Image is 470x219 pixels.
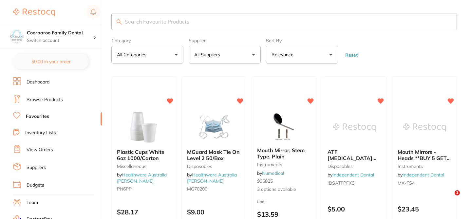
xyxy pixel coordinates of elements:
[332,172,374,178] a: Independent Dental
[257,199,266,204] span: from
[403,111,446,144] img: Mouth Mirrors - Heads **BUY 5 GET 1 FREE ** - Front Surface - #4
[111,46,183,64] button: All Categories
[193,111,235,144] img: MGuard Mask Tie On Level 2 50/Box
[122,111,165,144] img: Plastic Cups White 6oz 1000/Carton
[187,172,237,184] a: Healthware Australia [PERSON_NAME]
[117,186,132,192] span: PN6PP
[13,5,55,20] a: Restocq Logo
[111,38,183,43] label: Category
[398,149,451,173] span: Mouth Mirrors - Heads **BUY 5 GET 1 FREE ** - Front Surface - #4
[25,130,56,136] a: Inventory Lists
[272,51,296,58] p: Relevance
[26,113,49,120] a: Favourites
[187,164,241,169] small: Disposables
[257,170,284,176] span: by
[187,208,241,216] p: $9.00
[27,164,46,171] a: Suppliers
[257,147,305,159] span: Mouth Mirror, Stem Type, Plain
[13,9,55,16] img: Restocq Logo
[257,186,311,193] span: 3 options available
[333,111,376,144] img: ATF Dental Examination Gloves - Latex - Powder Free Gloves - Extra Small
[398,205,451,213] p: $23.45
[27,37,93,44] p: Switch account
[10,30,23,43] img: Coorparoo Family Dental
[257,162,311,167] small: instruments
[27,147,53,153] a: View Orders
[266,38,338,43] label: Sort By
[257,147,311,159] b: Mouth Mirror, Stem Type, Plain
[27,199,38,206] a: Team
[187,172,237,184] span: by
[328,164,381,169] small: disposables
[189,46,261,64] button: All Suppliers
[117,149,171,161] b: Plastic Cups White 6oz 1000/Carton
[187,149,240,161] span: MGuard Mask Tie On Level 2 50/Box
[117,164,171,169] small: Miscellaneous
[328,180,355,186] span: IDSATFPFXS
[189,38,261,43] label: Supplier
[117,149,164,161] span: Plastic Cups White 6oz 1000/Carton
[398,180,415,186] span: MX-FS4
[398,172,444,178] span: by
[111,13,457,30] input: Search Favourite Products
[398,149,451,161] b: Mouth Mirrors - Heads **BUY 5 GET 1 FREE ** - Front Surface - #4
[187,186,207,192] span: MG70200
[257,178,273,184] span: 996825
[117,208,171,216] p: $28.17
[328,172,374,178] span: by
[117,172,167,184] span: by
[441,190,457,206] iframe: Intercom live chat
[328,149,381,161] b: ATF Dental Examination Gloves - Latex - Powder Free Gloves - Extra Small
[117,51,149,58] p: All Categories
[27,97,63,103] a: Browse Products
[257,210,311,218] p: $13.59
[455,190,460,195] span: 1
[187,149,241,161] b: MGuard Mask Tie On Level 2 50/Box
[343,52,360,58] button: Reset
[398,164,451,169] small: instruments
[328,205,381,213] p: $5.00
[27,182,44,189] a: Budgets
[403,172,444,178] a: Independent Dental
[13,54,89,69] button: $0.00 in your order
[27,79,49,85] a: Dashboard
[27,30,93,36] h4: Coorparoo Family Dental
[262,170,284,176] a: Numedical
[266,46,338,64] button: Relevance
[263,109,305,142] img: Mouth Mirror, Stem Type, Plain
[194,51,223,58] p: All Suppliers
[117,172,167,184] a: Healthware Australia [PERSON_NAME]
